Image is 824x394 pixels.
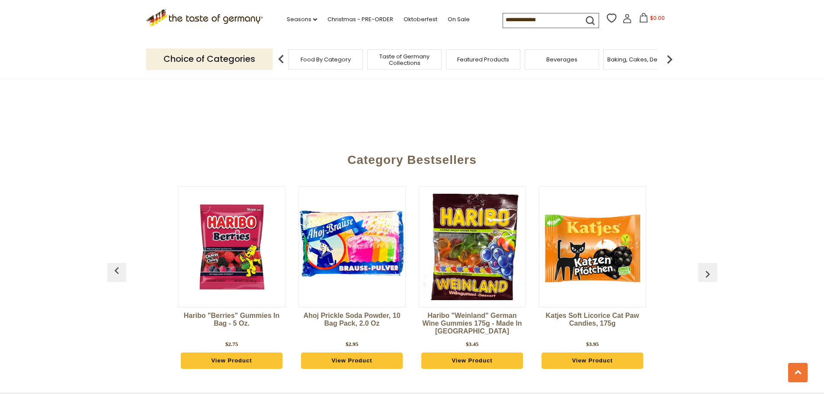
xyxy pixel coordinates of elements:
[181,352,283,369] a: View Product
[110,264,124,278] img: previous arrow
[301,352,403,369] a: View Product
[661,51,678,68] img: next arrow
[448,15,470,24] a: On Sale
[299,194,405,300] img: Ahoj Prickle Soda Powder, 10 bag pack, 2.0 oz
[287,15,317,24] a: Seasons
[419,312,526,338] a: Haribo "Weinland" German Wine Gummies 175g - Made in [GEOGRAPHIC_DATA]
[539,194,646,300] img: Katjes Soft Licorice Cat Paw Candies, 175g
[634,13,670,26] button: $0.00
[404,15,437,24] a: Oktoberfest
[327,15,393,24] a: Christmas - PRE-ORDER
[112,140,713,176] div: Category Bestsellers
[273,51,290,68] img: previous arrow
[301,56,351,63] a: Food By Category
[225,340,238,349] div: $2.75
[542,352,644,369] a: View Product
[650,14,665,22] span: $0.00
[298,312,406,338] a: Ahoj Prickle Soda Powder, 10 bag pack, 2.0 oz
[370,53,439,66] a: Taste of Germany Collections
[179,194,285,300] img: Haribo
[178,312,285,338] a: Haribo "Berries" Gummies in Bag - 5 oz.
[466,340,478,349] div: $3.45
[146,48,273,70] p: Choice of Categories
[546,56,577,63] a: Beverages
[586,340,599,349] div: $3.95
[539,312,646,338] a: Katjes Soft Licorice Cat Paw Candies, 175g
[457,56,509,63] a: Featured Products
[346,340,358,349] div: $2.95
[701,267,715,281] img: previous arrow
[607,56,674,63] a: Baking, Cakes, Desserts
[419,194,526,300] img: Haribo
[421,352,523,369] a: View Product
